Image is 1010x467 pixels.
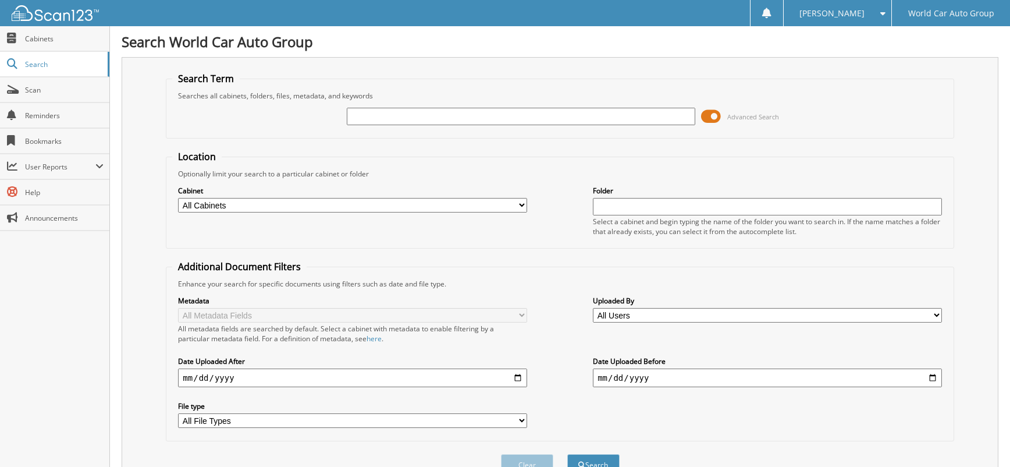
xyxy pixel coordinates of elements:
h1: Search World Car Auto Group [122,32,998,51]
input: end [593,369,942,387]
span: User Reports [25,162,95,172]
label: Date Uploaded After [178,356,527,366]
img: scan123-logo-white.svg [12,5,99,21]
span: Search [25,59,102,69]
label: Date Uploaded Before [593,356,942,366]
legend: Additional Document Filters [172,260,307,273]
span: World Car Auto Group [908,10,994,17]
label: Metadata [178,296,527,306]
div: All metadata fields are searched by default. Select a cabinet with metadata to enable filtering b... [178,324,527,344]
div: Enhance your search for specific documents using filters such as date and file type. [172,279,947,289]
a: here [367,334,382,344]
div: Optionally limit your search to a particular cabinet or folder [172,169,947,179]
span: Help [25,187,104,197]
span: Advanced Search [727,112,779,121]
label: Folder [593,186,942,196]
legend: Search Term [172,72,240,85]
legend: Location [172,150,222,163]
span: Announcements [25,213,104,223]
span: Cabinets [25,34,104,44]
label: Uploaded By [593,296,942,306]
span: [PERSON_NAME] [799,10,865,17]
input: start [178,369,527,387]
label: Cabinet [178,186,527,196]
label: File type [178,401,527,411]
span: Bookmarks [25,136,104,146]
span: Scan [25,85,104,95]
span: Reminders [25,111,104,121]
div: Searches all cabinets, folders, files, metadata, and keywords [172,91,947,101]
div: Select a cabinet and begin typing the name of the folder you want to search in. If the name match... [593,217,942,236]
